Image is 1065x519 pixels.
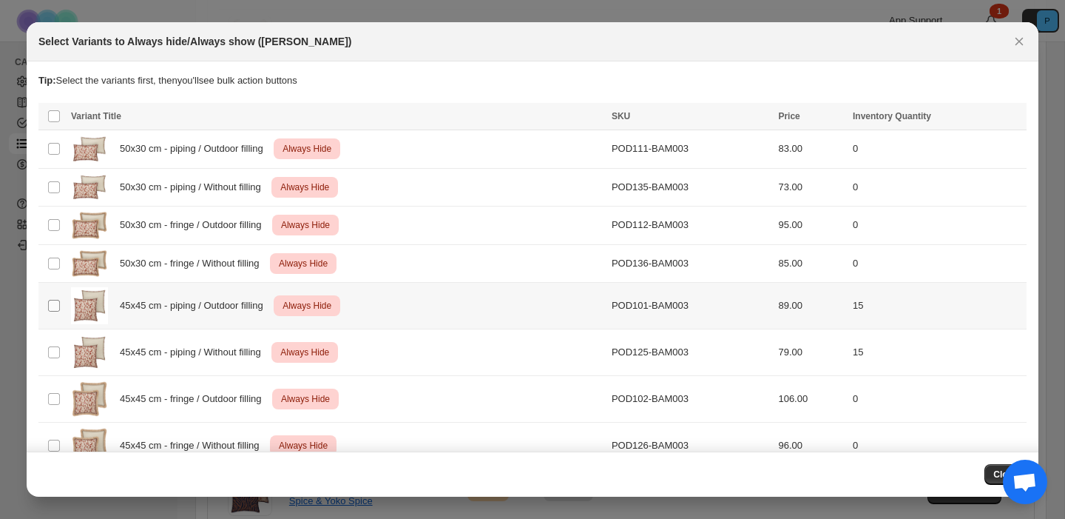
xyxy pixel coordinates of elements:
img: Cushion45X45YokoSpiceSofiaSand.jpg [71,334,108,371]
td: 96.00 [774,423,848,469]
td: 15 [848,329,1027,376]
td: 0 [848,168,1027,207]
td: 0 [848,130,1027,169]
span: Always Hide [278,390,333,408]
span: 50x30 cm - fringe / Without filling [120,256,267,271]
td: POD101-BAM003 [607,283,774,329]
span: Always Hide [280,297,334,315]
span: 45x45 cm - piping / Without filling [120,345,269,360]
td: POD135-BAM003 [607,168,774,207]
span: Always Hide [277,344,332,361]
td: POD136-BAM003 [607,244,774,283]
td: POD126-BAM003 [607,423,774,469]
span: Always Hide [276,437,331,455]
td: 73.00 [774,168,848,207]
span: Always Hide [278,216,333,234]
td: 0 [848,423,1027,469]
span: Always Hide [280,140,334,158]
span: Close [993,469,1018,481]
td: 106.00 [774,376,848,423]
td: 89.00 [774,283,848,329]
span: 45x45 cm - fringe / Outdoor filling [120,392,269,406]
img: Cushion40X60YokoSpiceSand.jpg [71,173,108,202]
td: 0 [848,244,1027,283]
button: Close [1009,31,1029,52]
h2: Select Variants to Always hide/Always show ([PERSON_NAME]) [38,34,351,49]
td: POD125-BAM003 [607,329,774,376]
img: Cushion45X45YokoSpiceSofiaSand.jpg [71,287,108,324]
td: 83.00 [774,130,848,169]
td: 85.00 [774,244,848,283]
span: 50x30 cm - fringe / Outdoor filling [120,218,269,232]
img: Cushion45X45YokoSpiceSofiaSandMaraboutSand.jpg [71,427,108,464]
td: 0 [848,207,1027,245]
span: Always Hide [277,178,332,196]
td: 0 [848,376,1027,423]
td: 15 [848,283,1027,329]
td: 79.00 [774,329,848,376]
img: Cushion40X60YokoSpiceSandMarsand.jpg [71,211,108,240]
span: Variant Title [71,111,121,121]
strong: Tip: [38,75,56,86]
img: Cushion40X60YokoSpiceSandMarsand.jpg [71,250,108,278]
span: 45x45 cm - fringe / Without filling [120,438,267,453]
img: Cushion40X60YokoSpiceSand.jpg [71,135,108,164]
td: POD102-BAM003 [607,376,774,423]
button: Close [984,464,1027,485]
p: Select the variants first, then you'll see bulk action buttons [38,73,1027,88]
td: POD112-BAM003 [607,207,774,245]
span: Price [778,111,799,121]
span: SKU [612,111,630,121]
img: Cushion45X45YokoSpiceSofiaSandMaraboutSand.jpg [71,381,108,418]
div: Open de chat [1003,460,1047,504]
span: Always Hide [276,255,331,272]
span: Inventory Quantity [853,111,931,121]
span: 50x30 cm - piping / Outdoor filling [120,141,271,156]
td: POD111-BAM003 [607,130,774,169]
span: 45x45 cm - piping / Outdoor filling [120,298,271,313]
span: 50x30 cm - piping / Without filling [120,180,269,195]
td: 95.00 [774,207,848,245]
